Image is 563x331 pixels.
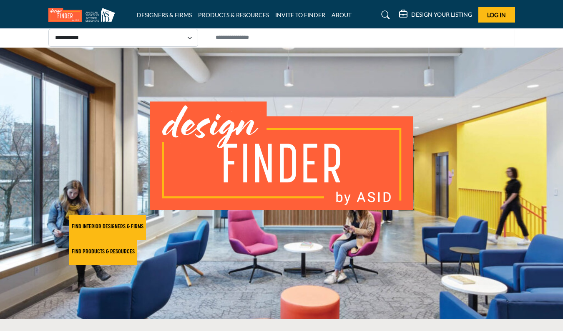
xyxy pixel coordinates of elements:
[72,224,143,231] h2: FIND INTERIOR DESIGNERS & FIRMS
[478,7,515,23] button: Log In
[275,11,325,18] a: INVITE TO FINDER
[48,29,198,47] select: Select Listing Type Dropdown
[198,11,269,18] a: PRODUCTS & RESOURCES
[69,215,146,240] button: FIND INTERIOR DESIGNERS & FIRMS
[72,249,135,256] h2: FIND PRODUCTS & RESOURCES
[374,8,395,22] a: Search
[207,29,515,46] input: Search Solutions
[399,10,472,20] div: DESIGN YOUR LISTING
[150,101,413,210] img: image
[69,240,137,265] button: FIND PRODUCTS & RESOURCES
[137,11,192,18] a: DESIGNERS & FIRMS
[487,11,506,18] span: Log In
[332,11,352,18] a: ABOUT
[48,8,119,22] img: Site Logo
[411,11,472,18] h5: DESIGN YOUR LISTING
